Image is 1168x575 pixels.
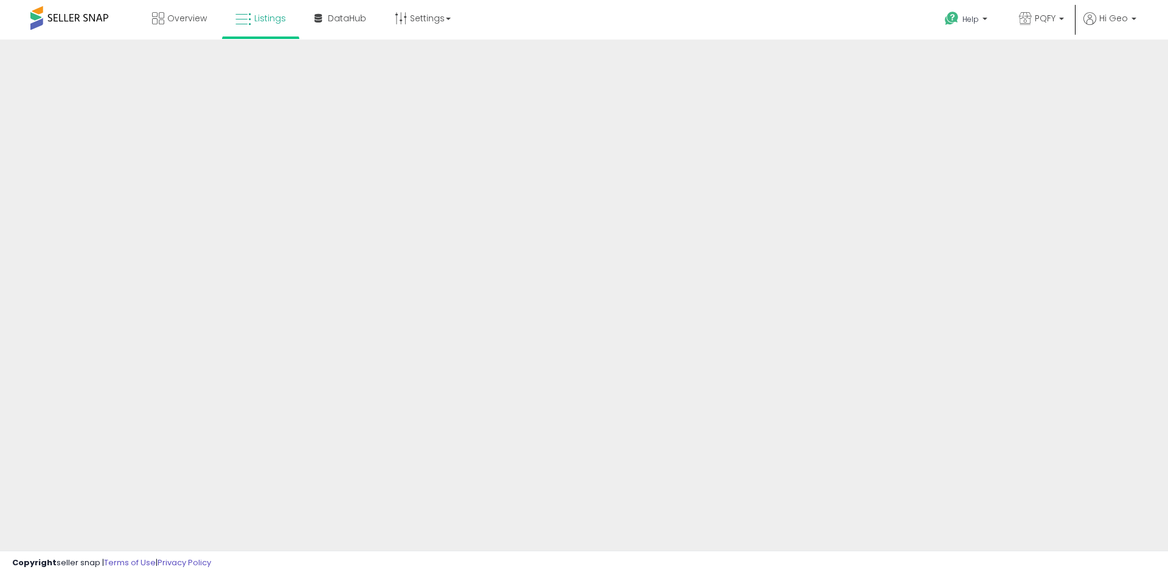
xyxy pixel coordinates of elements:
i: Get Help [944,11,959,26]
a: Hi Geo [1083,12,1136,40]
span: Help [962,14,979,24]
span: PQFY [1035,12,1055,24]
a: Help [935,2,999,40]
span: Listings [254,12,286,24]
span: Overview [167,12,207,24]
span: DataHub [328,12,366,24]
span: Hi Geo [1099,12,1128,24]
